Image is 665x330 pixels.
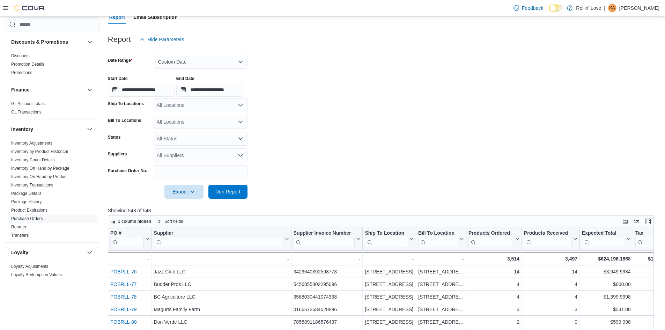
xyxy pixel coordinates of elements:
div: Products Ordered [468,230,514,248]
button: Supplier Invoice Number [293,230,360,248]
a: Transfers [11,233,29,238]
div: Supplier Invoice Number [293,230,355,248]
div: [STREET_ADDRESS] [418,280,464,288]
span: Inventory Transactions [11,182,53,188]
div: 3588030441074338 [293,293,360,301]
div: Kenya Alexander [608,4,616,12]
div: 4 [524,280,577,288]
div: - [365,255,414,263]
a: Purchase Orders [11,216,43,221]
div: Budder Pros LLC [154,280,289,288]
h3: Loyalty [11,249,28,256]
label: Ship To Locations [108,101,144,107]
button: Supplier [154,230,289,248]
div: [STREET_ADDRESS] [365,293,414,301]
a: Promotions [11,70,32,75]
span: Inventory Adjustments [11,140,52,146]
div: Ship To Location [365,230,408,248]
div: Products Received [524,230,572,237]
div: - [418,255,464,263]
span: Product Expirations [11,207,47,213]
a: Reorder [11,225,26,229]
button: Enter fullscreen [644,217,652,226]
div: 3 [524,305,577,314]
div: 14 [468,267,519,276]
button: Export [164,185,204,199]
div: [STREET_ADDRESS] [418,305,464,314]
h3: Finance [11,86,30,93]
button: Open list of options [238,102,243,108]
label: Suppliers [108,151,127,157]
button: Sort fields [155,217,186,226]
div: [STREET_ADDRESS] [365,267,414,276]
button: Discounts & Promotions [11,38,84,45]
button: Discounts & Promotions [86,38,94,46]
button: Loyalty [11,249,84,256]
a: Loyalty Adjustments [11,264,49,269]
button: Finance [86,86,94,94]
label: Purchase Order No. [108,168,147,174]
a: Feedback [511,1,546,15]
input: Press the down key to open a popover containing a calendar. [176,83,243,97]
div: 4 [468,293,519,301]
span: Reorder [11,224,26,230]
button: Expected Total [582,230,631,248]
div: Supplier Invoice Number [293,230,355,237]
button: Open list of options [238,119,243,125]
div: [STREET_ADDRESS] [365,280,414,288]
span: KA [609,4,615,12]
div: Ship To Location [365,230,408,237]
div: Loyalty [6,262,99,282]
span: 1 column hidden [118,219,151,224]
a: Product Expirations [11,208,47,213]
div: [STREET_ADDRESS] [418,318,464,326]
button: Loyalty [86,248,94,257]
button: Bill To Location [418,230,464,248]
button: 1 column hidden [108,217,154,226]
a: Inventory On Hand by Package [11,166,69,171]
div: 0 [524,318,577,326]
div: Products Ordered [468,230,514,237]
div: - [293,255,360,263]
div: 3,497 [524,255,577,263]
span: GL Transactions [11,109,42,115]
label: End Date [176,76,194,81]
button: Products Received [524,230,577,248]
a: Inventory On Hand by Product [11,174,67,179]
button: Display options [633,217,641,226]
p: Showing 548 of 548 [108,207,659,214]
div: 14 [524,267,577,276]
p: Rollin' Love [576,4,601,12]
div: 4 [468,280,519,288]
div: 3,514 [468,255,519,263]
div: BC Agriculture LLC [154,293,289,301]
div: Supplier [154,230,283,248]
button: Finance [11,86,84,93]
h3: Inventory [11,126,33,133]
div: Finance [6,100,99,119]
a: Inventory by Product Historical [11,149,68,154]
button: Inventory [86,125,94,133]
div: Bill To Location [418,230,458,248]
button: Hide Parameters [136,32,187,46]
div: 0166572684028896 [293,305,360,314]
a: GL Account Totals [11,101,45,106]
a: GL Transactions [11,110,42,115]
span: Inventory Count Details [11,157,55,163]
div: 5456855802295096 [293,280,360,288]
div: 3429640392598773 [293,267,360,276]
div: $3,949.9984 [582,267,631,276]
label: Bill To Locations [108,118,141,123]
p: | [604,4,605,12]
button: Custom Date [154,55,247,69]
div: Supplier [154,230,283,237]
span: Report [109,10,125,24]
button: PO # [110,230,149,248]
div: $1,399.9998 [582,293,631,301]
div: - [110,255,149,263]
img: Cova [14,5,45,12]
div: Magurts Family Farm [154,305,289,314]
